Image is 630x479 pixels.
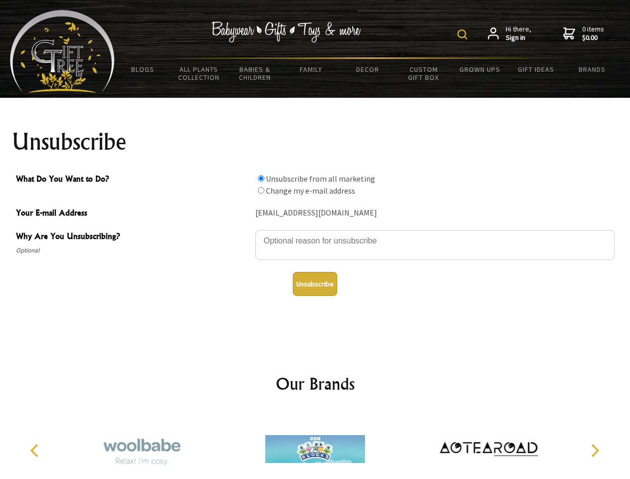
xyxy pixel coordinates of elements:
span: 0 items [582,24,604,42]
button: Unsubscribe [293,272,337,296]
span: Optional [16,244,250,256]
img: Babywear - Gifts - Toys & more [211,21,361,42]
div: [EMAIL_ADDRESS][DOMAIN_NAME] [255,206,615,221]
label: Unsubscribe from all marketing [266,174,375,184]
a: 0 items$0.00 [563,25,604,42]
img: Babyware - Gifts - Toys and more... [10,10,115,93]
span: What Do You Want to Do? [16,173,250,187]
a: Hi there,Sign in [488,25,531,42]
a: Family [283,59,340,80]
label: Change my e-mail address [266,186,355,196]
h1: Unsubscribe [12,130,619,154]
a: Custom Gift Box [396,59,452,88]
a: Grown Ups [451,59,508,80]
input: What Do You Want to Do? [258,187,264,194]
a: All Plants Collection [171,59,227,88]
span: Your E-mail Address [16,207,250,221]
textarea: Why Are You Unsubscribing? [255,230,615,260]
span: Why Are You Unsubscribing? [16,230,250,244]
a: Decor [339,59,396,80]
a: Gift Ideas [508,59,564,80]
h2: Our Brands [20,372,611,396]
a: BLOGS [115,59,171,80]
a: Babies & Children [227,59,283,88]
button: Next [584,440,606,462]
strong: Sign in [506,33,531,42]
strong: $0.00 [582,33,604,42]
span: Hi there, [506,25,531,42]
input: What Do You Want to Do? [258,175,264,182]
button: Previous [25,440,47,462]
img: product search [457,29,467,39]
a: Brands [564,59,621,80]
